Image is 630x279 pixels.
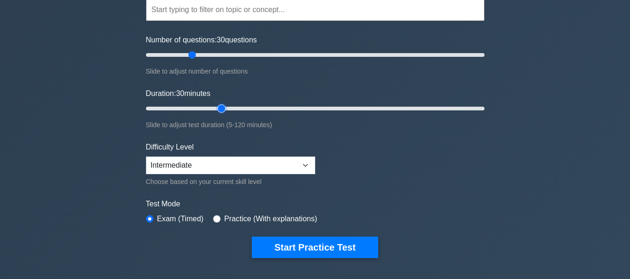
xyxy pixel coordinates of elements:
[157,213,204,225] label: Exam (Timed)
[176,89,184,97] span: 30
[146,66,485,77] div: Slide to adjust number of questions
[146,119,485,130] div: Slide to adjust test duration (5-120 minutes)
[252,237,378,258] button: Start Practice Test
[146,142,194,153] label: Difficulty Level
[146,88,211,99] label: Duration: minutes
[217,36,225,44] span: 30
[146,176,315,187] div: Choose based on your current skill level
[146,34,257,46] label: Number of questions: questions
[146,198,485,210] label: Test Mode
[224,213,317,225] label: Practice (With explanations)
